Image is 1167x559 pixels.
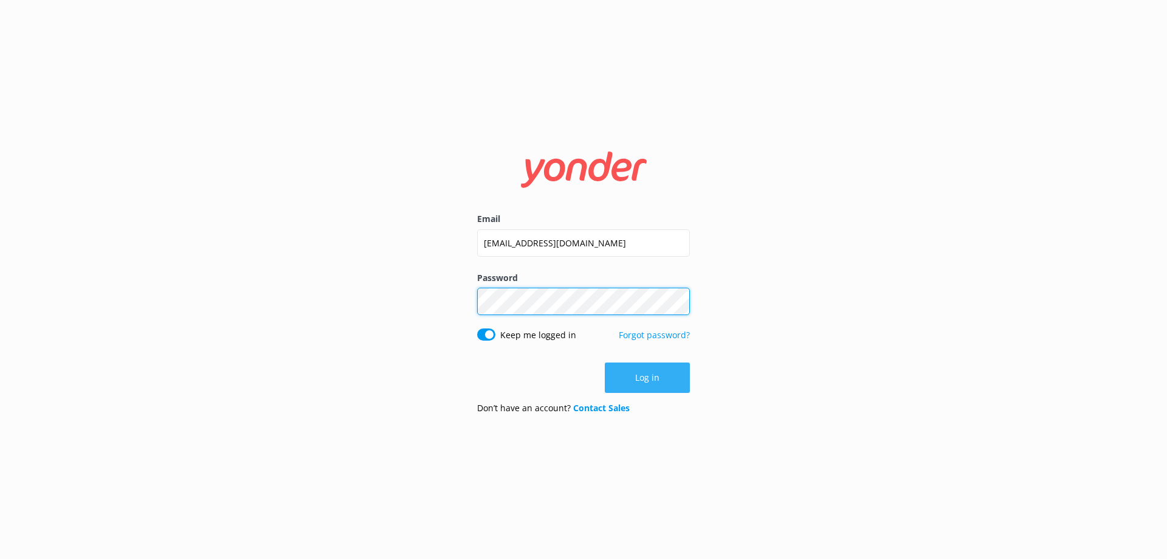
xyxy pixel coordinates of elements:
[477,271,690,285] label: Password
[619,329,690,341] a: Forgot password?
[477,401,630,415] p: Don’t have an account?
[500,328,576,342] label: Keep me logged in
[605,363,690,393] button: Log in
[573,402,630,414] a: Contact Sales
[477,212,690,226] label: Email
[666,290,690,314] button: Show password
[477,229,690,257] input: user@emailaddress.com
